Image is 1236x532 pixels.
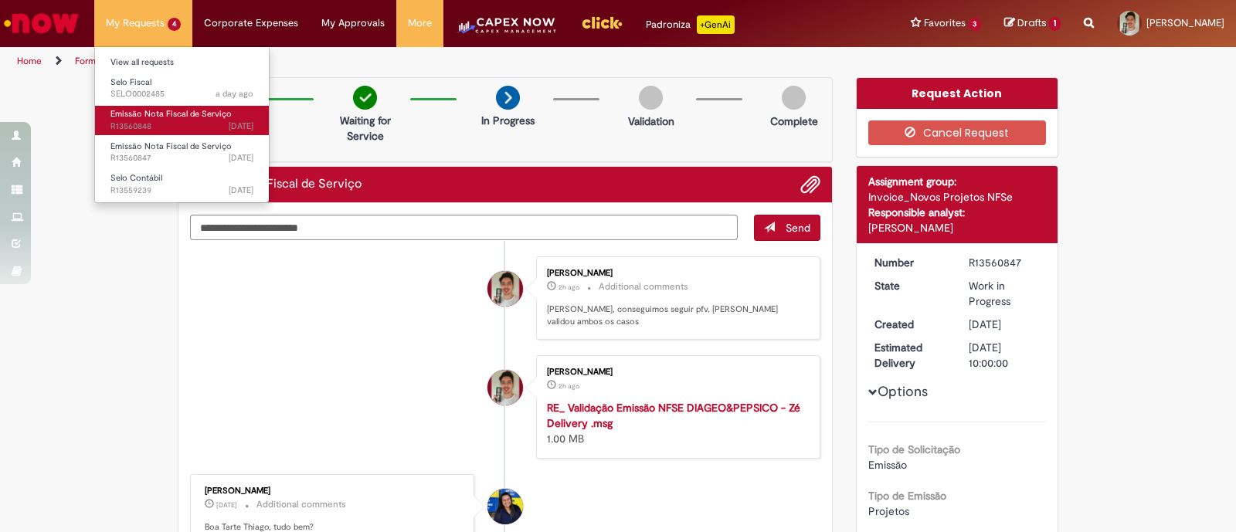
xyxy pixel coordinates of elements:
[17,55,42,67] a: Home
[110,120,253,133] span: R13560848
[639,86,663,110] img: img-circle-grey.png
[863,278,958,293] dt: State
[599,280,688,293] small: Additional comments
[863,340,958,371] dt: Estimated Delivery
[559,283,579,292] time: 30/09/2025 12:09:29
[868,189,1047,205] div: Invoice_Novos Projetos NFSe
[2,8,81,39] img: ServiceNow
[95,54,269,71] a: View all requests
[868,442,960,456] b: Tipo de Solicitação
[168,18,181,31] span: 4
[353,86,377,110] img: check-circle-green.png
[559,283,579,292] span: 2h ago
[969,278,1041,309] div: Work in Progress
[969,317,1001,331] time: 23/09/2025 18:17:00
[408,15,432,31] span: More
[782,86,806,110] img: img-circle-grey.png
[95,138,269,167] a: Open R13560847 : Emissão Nota Fiscal de Serviço
[1146,16,1224,29] span: [PERSON_NAME]
[95,170,269,198] a: Open R13559239 : Selo Contábil
[229,120,253,132] time: 23/09/2025 18:17:10
[110,88,253,100] span: SELO0002485
[547,400,804,446] div: 1.00 MB
[969,340,1041,371] div: [DATE] 10:00:00
[924,15,966,31] span: Favorites
[969,317,1041,332] div: 23/09/2025 18:17:00
[204,15,298,31] span: Corporate Expenses
[216,88,253,100] time: 29/09/2025 11:31:40
[559,381,579,391] span: 2h ago
[95,74,269,103] a: Open SELO0002485 : Selo Fiscal
[328,113,402,144] p: Waiting for Service
[1017,15,1047,30] span: Drafts
[481,113,535,128] p: In Progress
[868,120,1047,145] button: Cancel Request
[800,175,820,195] button: Add attachments
[256,498,346,511] small: Additional comments
[106,15,165,31] span: My Requests
[110,185,253,197] span: R13559239
[229,152,253,164] span: [DATE]
[969,317,1001,331] span: [DATE]
[110,108,232,120] span: Emissão Nota Fiscal de Serviço
[75,55,189,67] a: Formulário de Atendimento
[547,303,804,327] p: [PERSON_NAME], conseguimos seguir pfv, [PERSON_NAME] validou ambos os casos
[12,47,813,76] ul: Page breadcrumbs
[868,458,907,472] span: Emissão
[646,15,735,34] div: Padroniza
[110,152,253,164] span: R13560847
[770,114,818,129] p: Complete
[969,255,1041,270] div: R13560847
[110,141,232,152] span: Emissão Nota Fiscal de Serviço
[190,178,362,191] h2: Emissão Nota Fiscal de Serviço Ticket history
[868,220,1047,236] div: [PERSON_NAME]
[786,221,810,235] span: Send
[1049,17,1061,31] span: 1
[969,18,982,31] span: 3
[868,489,946,503] b: Tipo de Emissão
[697,15,735,34] p: +GenAi
[110,172,162,184] span: Selo Contábil
[94,46,270,203] ul: My Requests
[229,185,253,196] time: 23/09/2025 14:11:14
[868,205,1047,220] div: Responsible analyst:
[216,500,237,510] time: 26/09/2025 20:39:50
[581,11,623,34] img: click_logo_yellow_360x200.png
[229,152,253,164] time: 23/09/2025 18:17:05
[487,271,523,307] div: Thiago Henrique De Oliveira
[863,255,958,270] dt: Number
[1004,16,1061,31] a: Drafts
[754,215,820,241] button: Send
[487,370,523,405] div: Thiago Henrique De Oliveira
[496,86,520,110] img: arrow-next.png
[229,120,253,132] span: [DATE]
[110,76,151,88] span: Selo Fiscal
[216,500,237,510] span: [DATE]
[455,15,558,46] img: CapexLogo5.png
[868,174,1047,189] div: Assignment group:
[190,215,738,241] textarea: Type your message here...
[547,401,800,430] a: RE_ Validação Emissão NFSE DIAGEO&PEPSICO - Zé Delivery .msg
[628,114,674,129] p: Validation
[559,381,579,391] time: 30/09/2025 12:09:14
[216,88,253,100] span: a day ago
[95,106,269,134] a: Open R13560848 : Emissão Nota Fiscal de Serviço
[547,269,804,278] div: [PERSON_NAME]
[868,504,909,518] span: Projetos
[863,317,958,332] dt: Created
[487,489,523,524] div: Ana Paula Gomes Granzier
[547,368,804,377] div: [PERSON_NAME]
[857,78,1058,109] div: Request Action
[205,486,462,496] div: [PERSON_NAME]
[229,185,253,196] span: [DATE]
[321,15,385,31] span: My Approvals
